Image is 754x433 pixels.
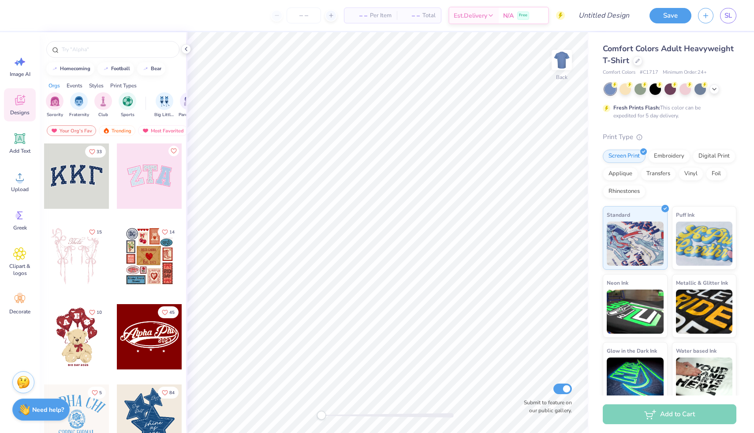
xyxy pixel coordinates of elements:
[607,222,664,266] img: Standard
[158,226,179,238] button: Like
[571,7,636,24] input: Untitled Design
[47,112,63,118] span: Sorority
[179,92,199,118] button: filter button
[46,62,94,75] button: homecoming
[9,308,30,315] span: Decorate
[50,96,60,106] img: Sorority Image
[706,167,727,181] div: Foil
[158,306,179,318] button: Like
[154,92,175,118] button: filter button
[676,210,694,219] span: Puff Ink
[519,12,527,19] span: Free
[350,11,367,20] span: – –
[97,62,134,75] button: football
[519,399,572,414] label: Submit to feature on our public gallery.
[613,104,660,111] strong: Fresh Prints Flash:
[607,278,628,287] span: Neon Ink
[10,109,30,116] span: Designs
[603,69,635,76] span: Comfort Colors
[98,112,108,118] span: Club
[110,82,137,90] div: Print Types
[317,411,326,420] div: Accessibility label
[123,96,133,106] img: Sports Image
[5,263,34,277] span: Clipart & logos
[556,73,567,81] div: Back
[85,226,106,238] button: Like
[154,112,175,118] span: Big Little Reveal
[97,310,102,315] span: 10
[503,11,514,20] span: N/A
[607,346,657,355] span: Glow in the Dark Ink
[603,132,736,142] div: Print Type
[85,146,106,158] button: Like
[676,346,717,355] span: Water based Ink
[9,147,30,154] span: Add Text
[179,112,199,118] span: Parent's Weekend
[98,96,108,106] img: Club Image
[102,66,109,72] img: trend_line.gif
[370,11,392,20] span: Per Item
[46,92,63,118] div: filter for Sorority
[720,8,736,23] a: SL
[160,96,169,106] img: Big Little Reveal Image
[676,222,733,266] img: Puff Ink
[11,186,29,193] span: Upload
[99,391,102,395] span: 5
[142,66,149,72] img: trend_line.gif
[111,66,130,71] div: football
[693,150,735,163] div: Digital Print
[184,96,194,106] img: Parent's Weekend Image
[179,92,199,118] div: filter for Parent's Weekend
[67,82,82,90] div: Events
[154,92,175,118] div: filter for Big Little Reveal
[51,128,58,134] img: most_fav.gif
[32,406,64,414] strong: Need help?
[74,96,84,106] img: Fraternity Image
[88,387,106,399] button: Like
[119,92,136,118] button: filter button
[679,167,703,181] div: Vinyl
[85,306,106,318] button: Like
[13,224,27,231] span: Greek
[649,8,691,23] button: Save
[61,45,174,54] input: Try "Alpha"
[69,92,89,118] div: filter for Fraternity
[94,92,112,118] div: filter for Club
[422,11,436,20] span: Total
[287,8,321,23] input: – –
[89,82,104,90] div: Styles
[603,167,638,181] div: Applique
[69,92,89,118] button: filter button
[648,150,690,163] div: Embroidery
[99,125,135,136] div: Trending
[158,387,179,399] button: Like
[603,185,646,198] div: Rhinestones
[137,62,165,75] button: bear
[60,66,90,71] div: homecoming
[119,92,136,118] div: filter for Sports
[169,310,175,315] span: 45
[169,391,175,395] span: 84
[46,92,63,118] button: filter button
[69,112,89,118] span: Fraternity
[97,150,102,154] span: 33
[49,82,60,90] div: Orgs
[553,51,571,69] img: Back
[94,92,112,118] button: filter button
[641,167,676,181] div: Transfers
[138,125,188,136] div: Most Favorited
[640,69,658,76] span: # C1717
[454,11,487,20] span: Est. Delivery
[603,43,734,66] span: Comfort Colors Adult Heavyweight T-Shirt
[97,230,102,234] span: 15
[613,104,722,120] div: This color can be expedited for 5 day delivery.
[607,358,664,402] img: Glow in the Dark Ink
[10,71,30,78] span: Image AI
[51,66,58,72] img: trend_line.gif
[603,150,646,163] div: Screen Print
[168,146,179,156] button: Like
[402,11,420,20] span: – –
[121,112,134,118] span: Sports
[724,11,732,21] span: SL
[676,358,733,402] img: Water based Ink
